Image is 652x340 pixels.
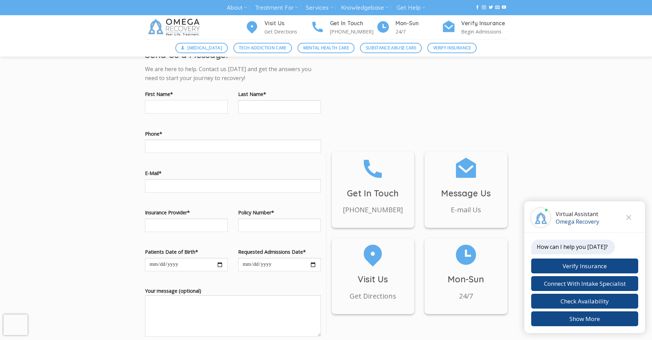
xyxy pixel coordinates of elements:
label: E-Mail* [145,169,321,177]
span: [MEDICAL_DATA] [187,45,222,51]
img: Omega Recovery [145,15,205,39]
a: Treatment For [255,1,298,14]
span: Tech Addiction Care [239,45,286,51]
p: [PHONE_NUMBER] [330,28,376,36]
h4: Verify Insurance [461,19,507,28]
a: Knowledgebase [341,1,389,14]
a: Get Help [397,1,425,14]
a: Follow on Twitter [489,5,493,10]
a: Substance Abuse Care [360,43,422,53]
h4: Visit Us [264,19,311,28]
label: Policy Number* [238,208,321,216]
span: Mental Health Care [303,45,349,51]
p: Begin Admissions [461,28,507,36]
a: Follow on YouTube [502,5,506,10]
textarea: Your message (optional) [145,295,321,337]
a: Verify Insurance Begin Admissions [442,19,507,36]
h3: Visit Us [332,272,415,286]
p: We are here to help. Contact us [DATE] and get the answers you need to start your journey to reco... [145,65,321,82]
a: Verify Insurance [427,43,477,53]
a: Send us an email [495,5,499,10]
a: Follow on Facebook [475,5,479,10]
p: E-mail Us [425,204,507,215]
h3: Get In Touch [332,186,415,200]
a: Services [306,1,333,14]
a: Get In Touch [PHONE_NUMBER] [332,155,415,215]
span: Verify Insurance [433,45,471,51]
h4: Mon-Sun [396,19,442,28]
a: Tech Addiction Care [233,43,292,53]
a: About [227,1,247,14]
p: [PHONE_NUMBER] [332,204,415,215]
label: First Name* [145,90,228,98]
label: Patients Date of Birth* [145,248,228,256]
h3: Message Us [425,186,507,200]
label: Last Name* [238,90,321,98]
a: Visit Us Get Directions [332,242,415,302]
label: Requested Admissions Date* [238,248,321,256]
p: 24/7 [425,291,507,302]
h3: Mon-Sun [425,272,507,286]
span: Substance Abuse Care [366,45,416,51]
a: Mental Health Care [298,43,354,53]
p: Get Directions [264,28,311,36]
p: 24/7 [396,28,442,36]
a: [MEDICAL_DATA] [175,43,228,53]
a: Follow on Instagram [482,5,486,10]
p: Get Directions [332,291,415,302]
a: Get In Touch [PHONE_NUMBER] [311,19,376,36]
a: Visit Us Get Directions [245,19,311,36]
a: Message Us E-mail Us [425,155,507,215]
h4: Get In Touch [330,19,376,28]
label: Phone* [145,130,321,138]
label: Insurance Provider* [145,208,228,216]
